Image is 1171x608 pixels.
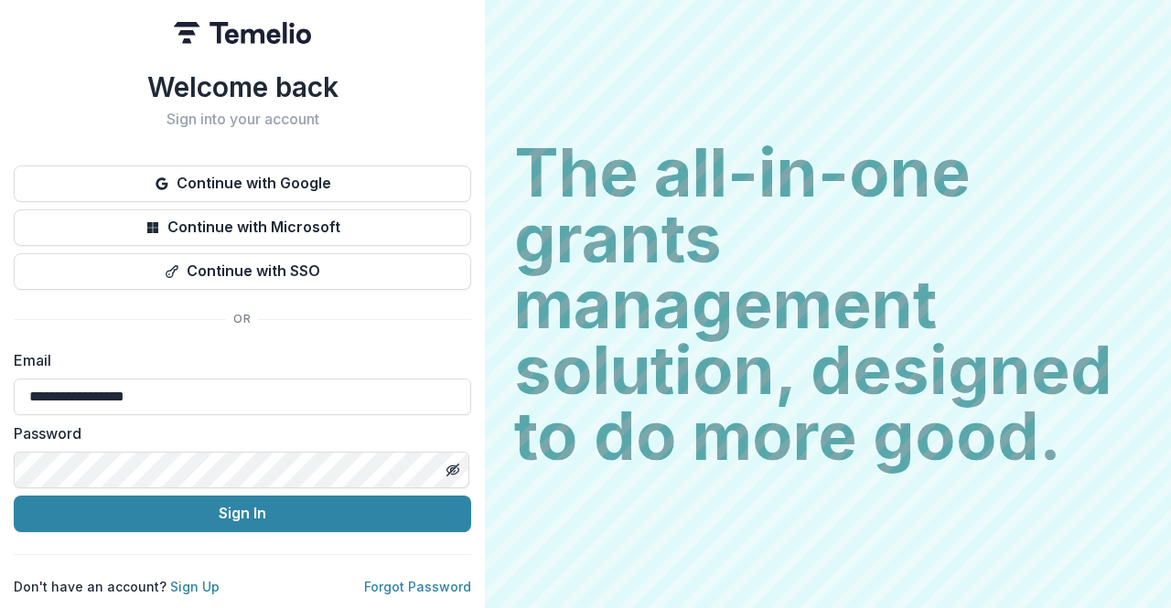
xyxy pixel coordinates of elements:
[14,349,460,371] label: Email
[14,496,471,532] button: Sign In
[14,253,471,290] button: Continue with SSO
[14,111,471,128] h2: Sign into your account
[14,577,220,596] p: Don't have an account?
[14,165,471,202] button: Continue with Google
[14,209,471,246] button: Continue with Microsoft
[364,579,471,594] a: Forgot Password
[170,579,220,594] a: Sign Up
[438,455,467,485] button: Toggle password visibility
[14,70,471,103] h1: Welcome back
[14,422,460,444] label: Password
[174,22,311,44] img: Temelio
